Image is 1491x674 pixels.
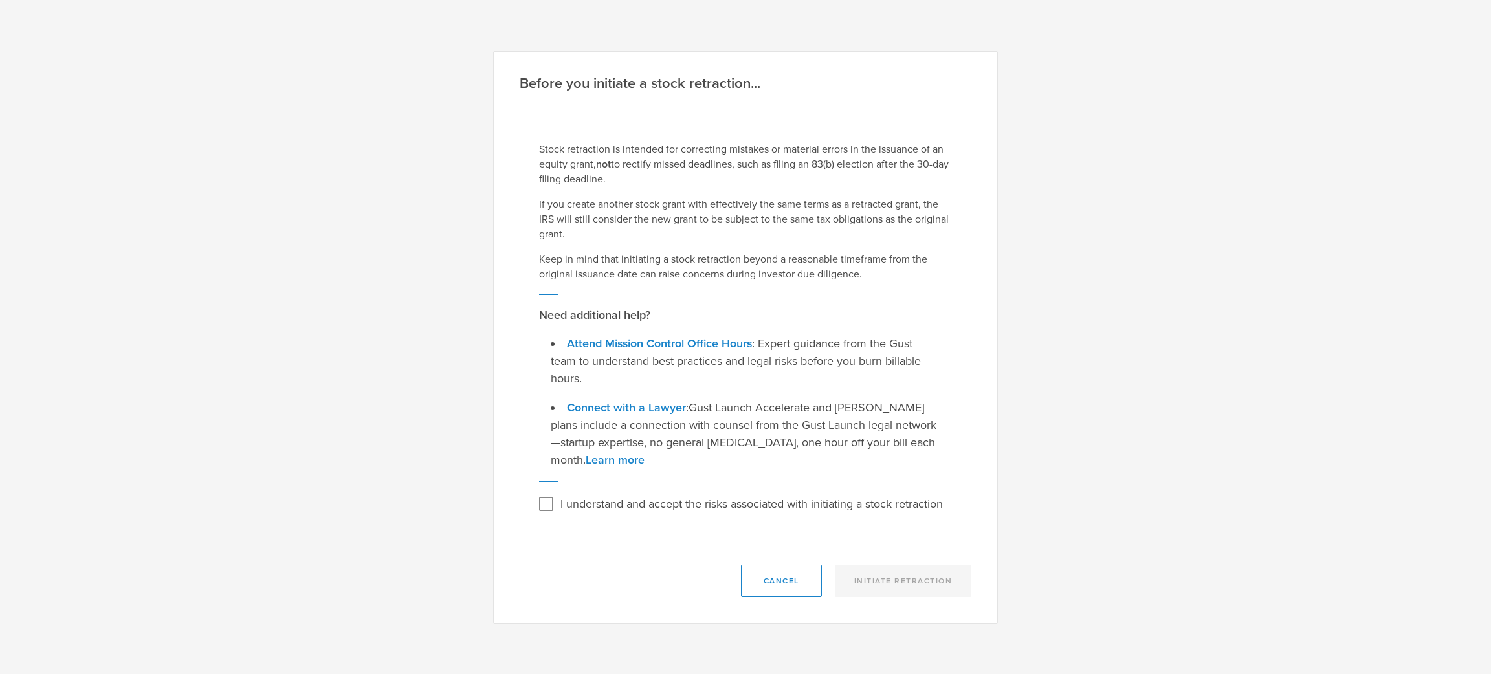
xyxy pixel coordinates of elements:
h2: Before you initiate a stock retraction... [520,74,760,93]
label: I understand and accept the risks associated with initiating a stock retraction [560,494,943,512]
h3: Need additional help? [539,307,952,323]
a: Connect with a Lawyer [567,400,686,415]
a: Learn more [586,453,645,467]
span: Gust Launch Accelerate and [PERSON_NAME] plans include a connection with counsel from the Gust La... [551,400,936,467]
li: : [551,399,940,469]
a: Attend Mission Control Office Hours [567,336,752,351]
p: Keep in mind that initiating a stock retraction beyond a reasonable timeframe from the original i... [539,252,952,282]
p: Stock retraction is intended for correcting mistakes or material errors in the issuance of an equ... [539,142,952,187]
iframe: Chat Widget [1426,612,1491,674]
li: : Expert guidance from the Gust team to understand best practices and legal risks before you burn... [551,335,940,387]
strong: not [596,158,611,171]
p: If you create another stock grant with effectively the same terms as a retracted grant, the IRS w... [539,197,952,242]
div: Widget de chat [1426,612,1491,674]
button: Cancel [741,565,822,597]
